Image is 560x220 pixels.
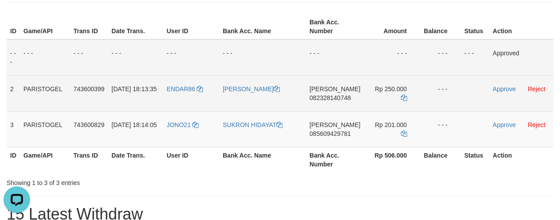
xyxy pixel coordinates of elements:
th: User ID [163,14,219,39]
td: 2 [7,75,20,111]
td: - - - [364,39,420,76]
a: ENDAR86 [167,85,203,93]
td: - - - [420,111,461,147]
a: Reject [528,85,545,93]
a: Approve [493,85,516,93]
td: - - - [306,39,364,76]
span: 743600829 [73,121,104,128]
td: - - - [461,39,489,76]
td: - - - [20,39,70,76]
th: Status [461,147,489,172]
a: Copy 250000 to clipboard [401,94,407,101]
th: Amount [364,14,420,39]
th: Status [461,14,489,39]
th: Action [489,147,553,172]
span: [DATE] 18:14:05 [111,121,156,128]
th: ID [7,14,20,39]
th: ID [7,147,20,172]
td: - - - [420,39,461,76]
a: JONO21 [167,121,198,128]
span: [DATE] 18:13:35 [111,85,156,93]
td: Approved [489,39,553,76]
th: Balance [420,14,461,39]
th: Game/API [20,147,70,172]
td: 3 [7,111,20,147]
th: Action [489,14,553,39]
th: Rp 506.000 [364,147,420,172]
span: 743600399 [73,85,104,93]
div: Showing 1 to 3 of 3 entries [7,175,227,187]
span: JONO21 [167,121,190,128]
th: Trans ID [70,14,108,39]
th: Date Trans. [108,14,163,39]
td: - - - [420,75,461,111]
a: [PERSON_NAME] [223,85,280,93]
th: Bank Acc. Name [219,14,306,39]
th: Balance [420,147,461,172]
a: Copy 201000 to clipboard [401,130,407,137]
td: - - - [70,39,108,76]
span: [PERSON_NAME] [309,85,360,93]
th: Bank Acc. Number [306,147,364,172]
span: Copy 082328140748 to clipboard [309,94,350,101]
button: Open LiveChat chat widget [4,4,30,30]
a: Approve [493,121,516,128]
span: ENDAR86 [167,85,195,93]
th: Bank Acc. Name [219,147,306,172]
td: - - - [163,39,219,76]
th: Date Trans. [108,147,163,172]
td: PARISTOGEL [20,111,70,147]
th: Game/API [20,14,70,39]
td: - - - [108,39,163,76]
th: Bank Acc. Number [306,14,364,39]
span: Copy 085609429781 to clipboard [309,130,350,137]
span: Rp 201.000 [375,121,407,128]
td: PARISTOGEL [20,75,70,111]
td: - - - [7,39,20,76]
span: [PERSON_NAME] [309,121,360,128]
th: User ID [163,147,219,172]
th: Trans ID [70,147,108,172]
td: - - - [219,39,306,76]
a: SUKRON HIDAYAT [223,121,282,128]
span: Rp 250.000 [375,85,407,93]
a: Reject [528,121,545,128]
